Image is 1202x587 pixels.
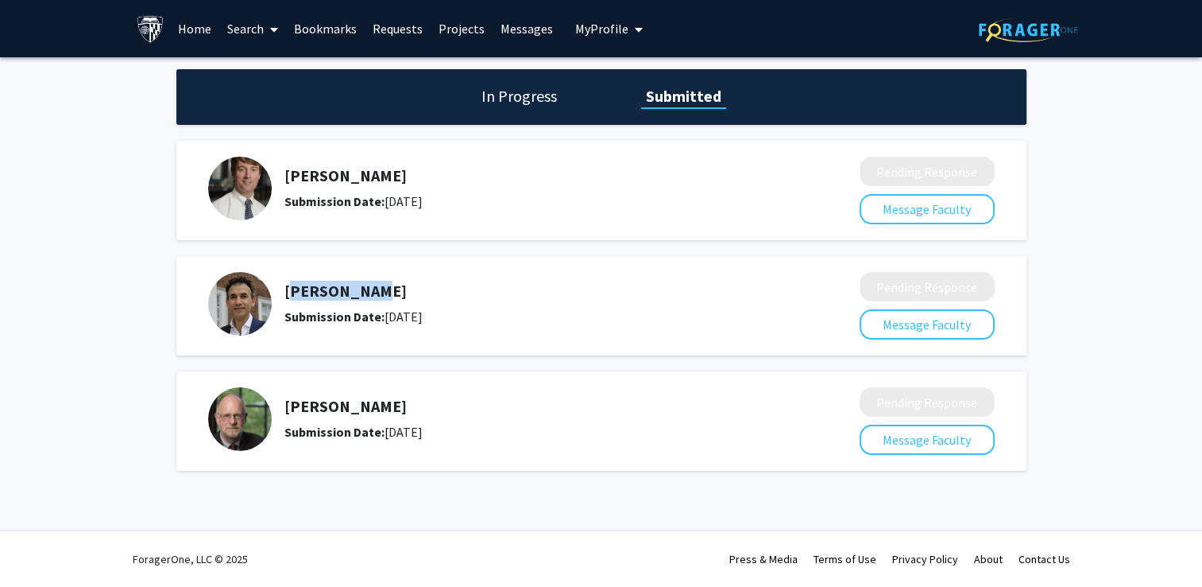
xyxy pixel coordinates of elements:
button: Message Faculty [860,425,995,455]
h1: In Progress [477,85,562,107]
a: Message Faculty [860,432,995,448]
img: Profile Picture [208,157,272,220]
h5: [PERSON_NAME] [284,397,775,416]
div: [DATE] [284,192,775,211]
button: Pending Response [860,157,995,186]
button: Message Faculty [860,309,995,340]
a: Bookmarks [286,1,365,56]
div: [DATE] [284,422,775,441]
a: Contact Us [1018,552,1070,566]
button: Pending Response [860,272,995,301]
a: Terms of Use [814,552,876,566]
a: Message Faculty [860,201,995,217]
a: Search [219,1,286,56]
a: Home [170,1,219,56]
h5: [PERSON_NAME] [284,282,775,301]
a: Requests [365,1,431,56]
a: About [974,552,1003,566]
button: Pending Response [860,387,995,417]
b: Submission Date: [284,309,385,325]
img: Johns Hopkins University Logo [137,15,164,43]
a: Projects [431,1,493,56]
b: Submission Date: [284,193,385,209]
b: Submission Date: [284,424,385,440]
img: Profile Picture [208,272,272,336]
img: Profile Picture [208,387,272,451]
a: Press & Media [729,552,798,566]
span: My Profile [575,21,628,37]
a: Privacy Policy [892,552,958,566]
iframe: Chat [12,515,68,575]
a: Message Faculty [860,317,995,332]
a: Messages [493,1,561,56]
div: [DATE] [284,307,775,326]
button: Message Faculty [860,194,995,224]
img: ForagerOne Logo [979,17,1078,42]
div: ForagerOne, LLC © 2025 [133,531,248,587]
h1: Submitted [641,85,726,107]
h5: [PERSON_NAME] [284,166,775,185]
